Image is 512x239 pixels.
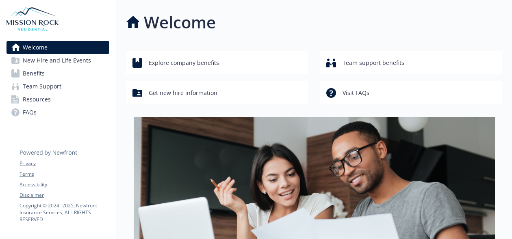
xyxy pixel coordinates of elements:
[20,181,109,188] a: Accessibility
[20,170,109,178] a: Terms
[7,93,109,106] a: Resources
[7,41,109,54] a: Welcome
[20,202,109,223] p: Copyright © 2024 - 2025 , Newfront Insurance Services, ALL RIGHTS RESERVED
[23,106,37,119] span: FAQs
[23,54,91,67] span: New Hire and Life Events
[144,10,216,34] h1: Welcome
[149,85,217,101] span: Get new hire information
[20,192,109,199] a: Disclaimer
[20,160,109,167] a: Privacy
[320,51,502,74] button: Team support benefits
[23,67,45,80] span: Benefits
[320,81,502,104] button: Visit FAQs
[7,80,109,93] a: Team Support
[7,106,109,119] a: FAQs
[343,85,369,101] span: Visit FAQs
[126,81,308,104] button: Get new hire information
[23,41,48,54] span: Welcome
[23,80,61,93] span: Team Support
[23,93,51,106] span: Resources
[7,67,109,80] a: Benefits
[343,55,404,71] span: Team support benefits
[126,51,308,74] button: Explore company benefits
[7,54,109,67] a: New Hire and Life Events
[149,55,219,71] span: Explore company benefits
